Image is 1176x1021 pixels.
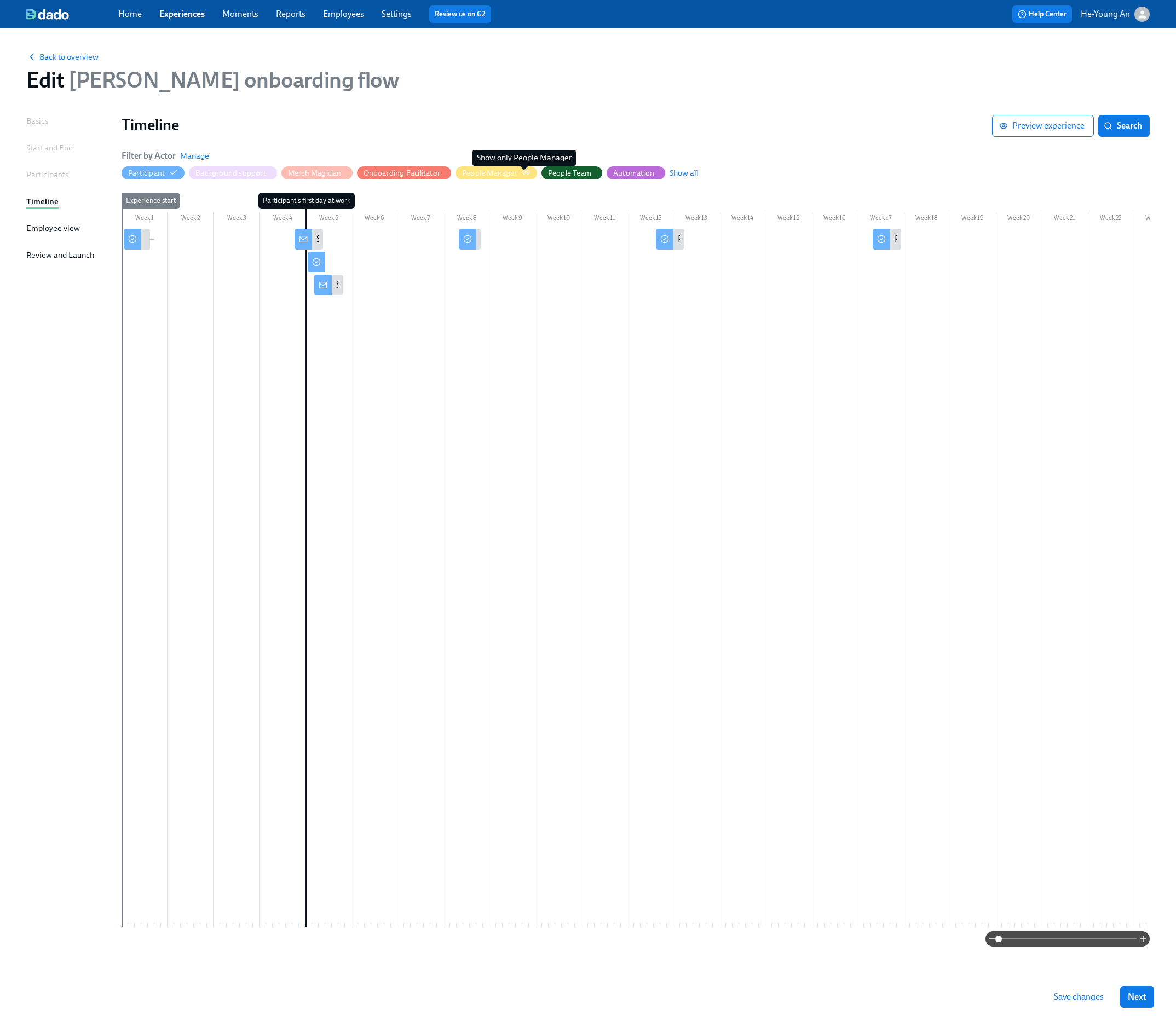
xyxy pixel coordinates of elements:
div: Start and End [26,142,73,154]
div: Also show People Team [548,168,591,178]
div: Prepare for your 60 Days feedback Conversation [656,229,684,250]
p: He-Young An [1081,8,1130,20]
button: Merch Magician [281,166,353,179]
a: Review us on G2 [435,9,486,20]
button: Manage [180,150,209,161]
span: Search [1106,120,1142,131]
div: Week 17 [857,212,903,227]
a: Reports [276,9,305,19]
div: Start your Onboarding Pass Journey 🎁 [336,279,484,291]
button: He-Young An [1081,7,1150,22]
div: Week 3 [214,212,260,227]
div: Hide Participant [128,168,165,178]
div: Start your Onboarding Pass Journey 🎁 [314,275,343,295]
a: dado [26,9,118,20]
div: Employee view [26,222,80,234]
div: Week 8 [443,212,489,227]
button: Onboarding Facilitator [357,166,451,179]
div: Week 10 [535,212,581,227]
div: Week 11 [581,212,627,227]
span: Next [1128,991,1146,1002]
div: Week 4 [260,212,305,227]
a: Settings [382,9,412,19]
div: Review and Launch [26,249,94,261]
button: Preview experience [992,115,1094,137]
button: Review us on G2 [429,5,491,23]
div: Week 14 [719,212,765,227]
span: Save changes [1054,991,1104,1002]
h6: Filter by Actor [122,150,176,162]
div: Week 1 [122,212,168,227]
span: Preview experience [1001,120,1085,131]
button: People Team [541,166,602,179]
div: Also show Automation [613,168,654,178]
div: Week 20 [995,212,1041,227]
button: Search [1098,115,1150,137]
div: Prepare for your final Onboarding Feedback and Mid Probation Talk 💪 [873,229,901,250]
div: See you in [GEOGRAPHIC_DATA]! Check out the meeting point 📍 [295,229,323,250]
button: Automation [607,166,665,179]
div: See you in [GEOGRAPHIC_DATA]! Check out the meeting point 📍 [316,233,563,245]
div: Experience start [122,193,180,209]
div: Week 18 [903,212,949,227]
div: Week 22 [1087,212,1133,227]
div: Week 13 [673,212,719,227]
a: Home [118,9,142,19]
div: Also show Merch Magician [288,168,342,178]
button: Background support [189,166,277,179]
div: Week 6 [351,212,397,227]
button: Participant [122,166,185,179]
div: Participant's first day at work [258,193,355,209]
img: dado [26,9,69,20]
button: People Manager [456,166,537,179]
div: Week 16 [811,212,857,227]
span: Help Center [1018,9,1067,20]
button: Show all [670,167,699,178]
button: Back to overview [26,51,99,62]
span: [PERSON_NAME] onboarding flow [64,67,399,93]
a: Employees [323,9,364,19]
div: Participants [26,169,68,181]
div: Week 21 [1041,212,1087,227]
div: Also show Background support [195,168,266,178]
div: Week 12 [627,212,673,227]
button: Help Center [1012,5,1072,23]
h1: Timeline [122,115,992,135]
div: Also show Onboarding Facilitator [364,168,440,178]
div: Timeline [26,195,59,207]
div: Week 5 [305,212,351,227]
a: Moments [222,9,258,19]
div: Also show People Manager [462,168,517,178]
button: Save changes [1046,986,1111,1008]
div: Week 7 [397,212,443,227]
div: Prepare for your 60 Days feedback Conversation [678,233,858,245]
h1: Edit [26,67,399,93]
div: Week 19 [949,212,995,227]
div: Week 2 [168,212,214,227]
button: Next [1120,986,1154,1008]
div: Basics [26,115,48,127]
a: Experiences [159,9,205,19]
div: Prepare for your final Onboarding Feedback and Mid Probation Talk 💪 [895,233,1161,245]
div: Week 15 [765,212,811,227]
div: Week 9 [489,212,535,227]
